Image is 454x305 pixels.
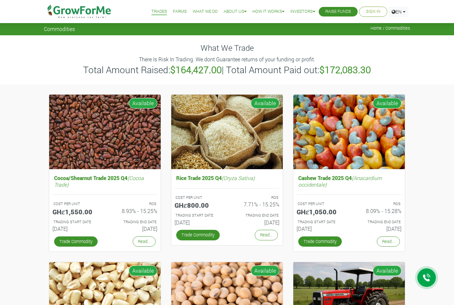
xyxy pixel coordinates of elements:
h5: GHȼ800.00 [175,201,222,209]
a: Sign In [366,8,380,15]
h6: [DATE] [232,219,279,226]
a: Raise Funds [325,8,351,15]
p: Estimated Trading Start Date [176,213,221,218]
p: Estimated Trading End Date [355,219,401,225]
h5: GHȼ1,050.00 [297,208,344,216]
a: Trade Commodity [54,236,98,247]
h6: [DATE] [297,226,344,232]
p: ROS [111,201,156,207]
a: EN [389,7,408,17]
span: Available [251,265,279,276]
h5: GHȼ1,550.00 [52,208,100,216]
h5: Rice Trade 2025 Q4 [175,173,279,183]
h3: Total Amount Raised: | Total Amount Paid out: [45,64,409,76]
h6: [DATE] [110,226,157,232]
img: growforme image [49,95,161,169]
img: growforme image [293,95,405,169]
span: Available [373,98,402,108]
h6: [DATE] [175,219,222,226]
img: growforme image [171,95,283,169]
span: Available [251,98,279,108]
p: Estimated Trading End Date [233,213,278,218]
h5: Cocoa/Shearnut Trade 2025 Q4 [52,173,157,189]
p: ROS [355,201,401,207]
a: Trades [151,8,167,15]
p: Estimated Trading End Date [111,219,156,225]
a: Rice Trade 2025 Q4(Oryza Sativa) COST PER UNIT GHȼ800.00 ROS 7.71% - 15.25% TRADING START DATE [D... [175,173,279,228]
p: COST PER UNIT [298,201,343,207]
a: Read... [255,230,278,240]
p: COST PER UNIT [53,201,99,207]
p: There Is Risk In Trading. We dont Guarantee returns of your funding or profit. [45,55,409,63]
h6: [DATE] [354,226,402,232]
p: Estimated Trading Start Date [53,219,99,225]
a: Farms [173,8,187,15]
span: Available [129,98,157,108]
a: About Us [224,8,246,15]
a: Read... [377,236,400,247]
h5: Cashew Trade 2025 Q4 [297,173,402,189]
i: (Oryza Sativa) [222,174,255,181]
span: Home / Commodities [371,26,410,31]
a: Trade Commodity [298,236,342,247]
a: Trade Commodity [176,230,220,240]
a: Cocoa/Shearnut Trade 2025 Q4(Cocoa Trade) COST PER UNIT GHȼ1,550.00 ROS 8.93% - 15.25% TRADING ST... [52,173,157,234]
p: COST PER UNIT [176,195,221,200]
p: ROS [233,195,278,200]
i: (Anacardium occidentale) [298,174,382,188]
span: Available [373,265,402,276]
h6: [DATE] [52,226,100,232]
p: Estimated Trading Start Date [298,219,343,225]
h4: What We Trade [44,43,410,53]
a: Investors [290,8,315,15]
b: $164,427.00 [170,64,222,76]
a: What We Do [193,8,218,15]
h6: 8.93% - 15.25% [110,208,157,214]
a: Read... [133,236,156,247]
span: Commodities [44,26,75,32]
span: Available [129,265,157,276]
a: Cashew Trade 2025 Q4(Anacardium occidentale) COST PER UNIT GHȼ1,050.00 ROS 8.09% - 15.28% TRADING... [297,173,402,234]
b: $172,083.30 [319,64,371,76]
h6: 7.71% - 15.25% [232,201,279,207]
a: How it Works [252,8,284,15]
i: (Cocoa Trade) [54,174,144,188]
h6: 8.09% - 15.28% [354,208,402,214]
